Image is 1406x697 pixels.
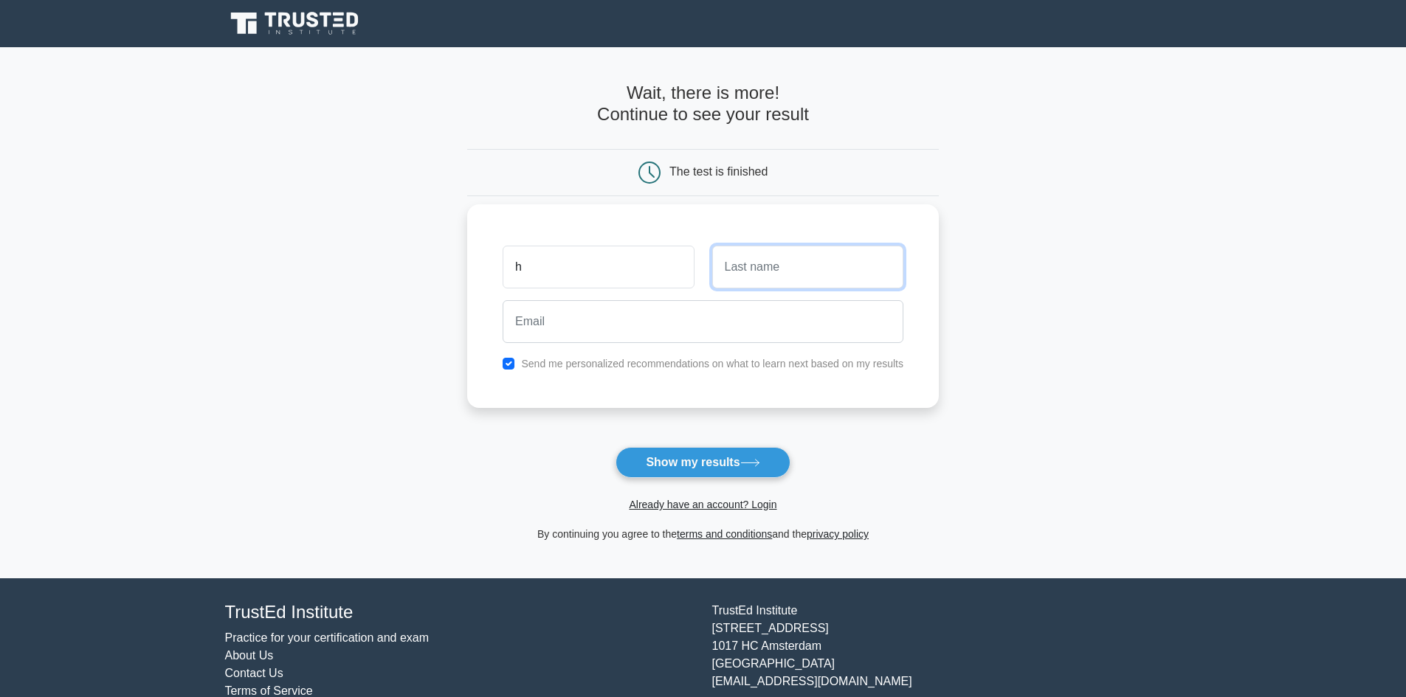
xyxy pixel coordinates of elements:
a: terms and conditions [677,528,772,540]
a: About Us [225,649,274,662]
input: Last name [712,246,903,288]
a: Terms of Service [225,684,313,697]
a: Contact Us [225,667,283,679]
h4: TrustEd Institute [225,602,695,623]
button: Show my results [616,447,790,478]
div: By continuing you agree to the and the [458,525,948,543]
a: privacy policy [807,528,869,540]
div: The test is finished [669,165,768,178]
h4: Wait, there is more! Continue to see your result [467,83,939,125]
input: Email [503,300,903,343]
a: Already have an account? Login [629,499,776,510]
label: Send me personalized recommendations on what to learn next based on my results [521,358,903,370]
input: First name [503,246,694,288]
a: Practice for your certification and exam [225,631,430,644]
